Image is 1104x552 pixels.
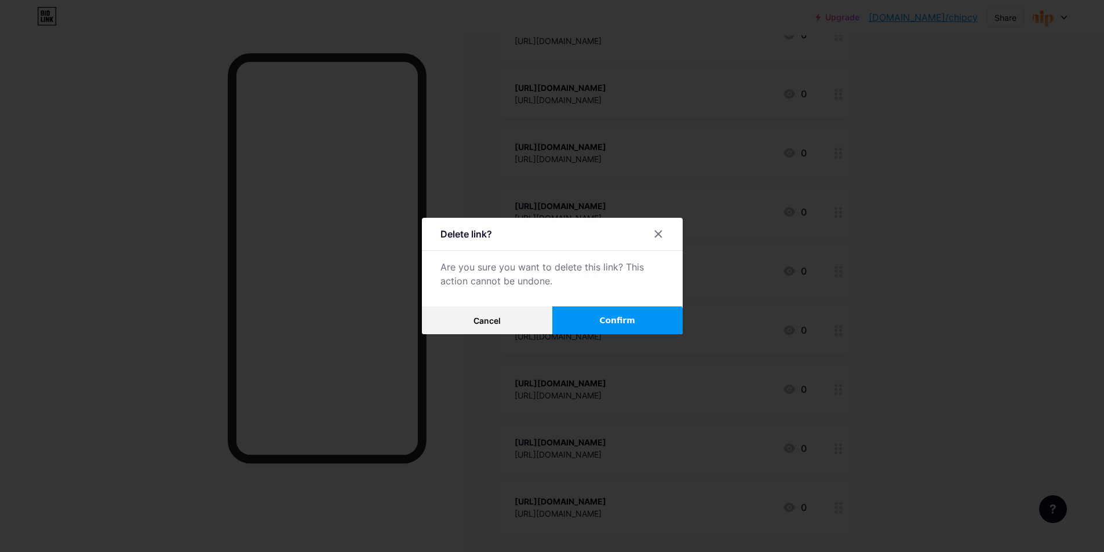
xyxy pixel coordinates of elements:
button: Cancel [422,306,552,334]
span: Confirm [599,315,635,327]
span: Cancel [473,316,501,326]
div: Delete link? [440,227,492,241]
button: Confirm [552,306,683,334]
div: Are you sure you want to delete this link? This action cannot be undone. [440,260,664,288]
